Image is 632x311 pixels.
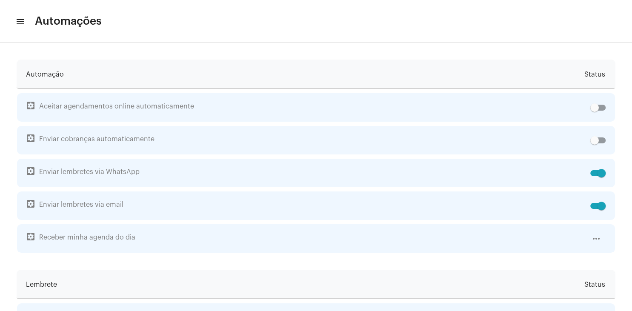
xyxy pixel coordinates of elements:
[26,60,64,89] span: Automação
[26,224,588,253] span: Receber minha agenda do dia
[26,199,36,209] mat-icon: settings_applications
[26,270,57,299] span: Lembrete
[26,93,587,122] span: Aceitar agendamentos online automaticamente
[591,234,601,244] mat-icon: more_horiz
[584,270,605,299] span: Status
[26,231,36,242] mat-icon: settings_applications
[26,191,587,220] span: Enviar lembretes via email
[584,60,605,89] span: Status
[26,126,587,154] span: Enviar cobranças automaticamente
[26,159,587,187] span: Enviar lembretes via WhatsApp
[26,166,36,176] mat-icon: settings_applications
[26,133,36,143] mat-icon: settings_applications
[35,14,102,28] span: Automações
[15,17,24,27] mat-icon: sidenav icon
[26,100,36,111] mat-icon: settings_applications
